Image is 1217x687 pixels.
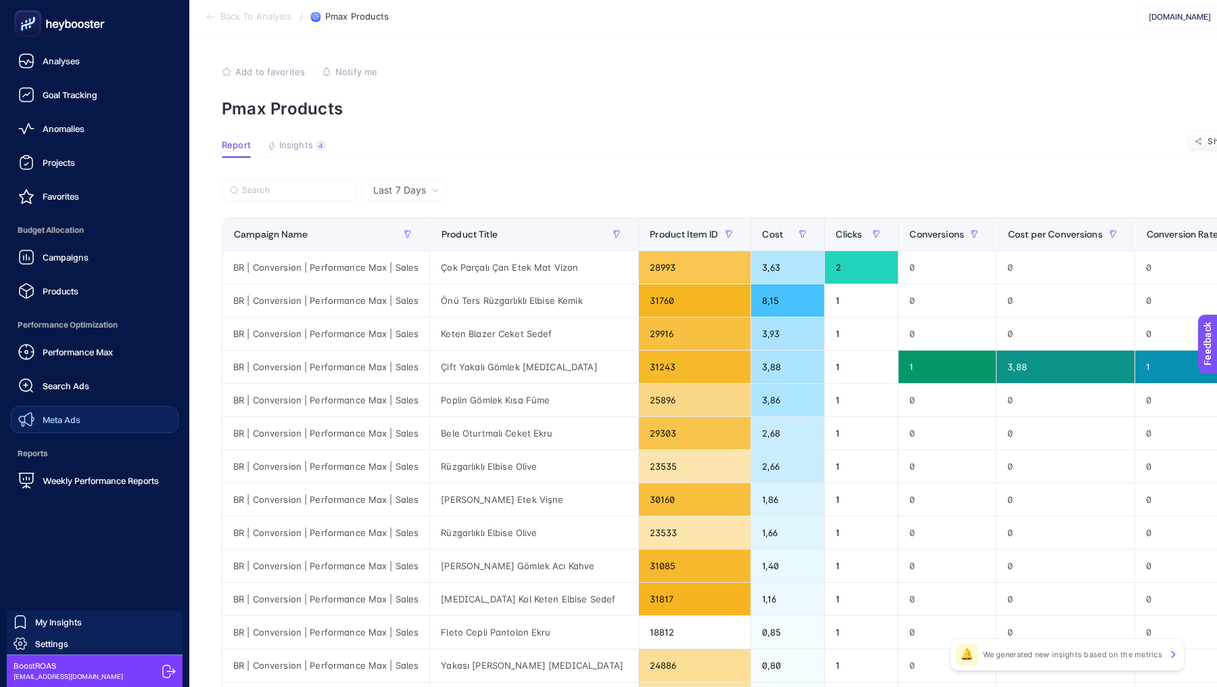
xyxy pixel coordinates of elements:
span: Cost [762,229,783,240]
span: Last 7 Days [373,183,426,197]
div: BR | Conversion | Performance Max | Sales [222,450,429,483]
span: Reports [11,440,178,467]
div: 31817 [639,583,750,615]
div: 3,86 [751,384,824,416]
div: 1 [825,583,898,615]
div: BR | Conversion | Performance Max | Sales [222,251,429,284]
button: Notify me [322,66,377,77]
div: Keten Blazer Ceket Sedef [430,317,638,350]
div: 0 [899,417,997,449]
div: BR | Conversion | Performance Max | Sales [222,284,429,317]
div: 1 [825,550,898,582]
div: 31085 [639,550,750,582]
div: Fleto Cepli Pantolon Ekru [430,616,638,648]
div: Yakası [PERSON_NAME] [MEDICAL_DATA] [430,649,638,682]
a: Settings [7,633,183,655]
div: 1,40 [751,550,824,582]
div: 28993 [639,251,750,284]
div: 24886 [639,649,750,682]
div: 0 [997,450,1135,483]
span: Report [222,140,251,151]
div: BR | Conversion | Performance Max | Sales [222,616,429,648]
div: 3,88 [997,351,1135,383]
a: Campaigns [11,244,178,271]
div: [PERSON_NAME] Gömlek Acı Kahve [430,550,638,582]
span: Projects [43,157,75,168]
div: Poplin Gömlek Kısa Füme [430,384,638,416]
button: Add to favorites [222,66,305,77]
div: 0 [899,516,997,549]
div: Rüzgarlıklı Elbise Olive [430,450,638,483]
span: Products [43,286,78,296]
div: 0 [899,616,997,648]
span: Search Ads [43,380,89,391]
div: 0 [899,483,997,516]
div: 0 [997,284,1135,317]
div: 1 [825,649,898,682]
div: 31243 [639,351,750,383]
a: Meta Ads [11,406,178,433]
div: BR | Conversion | Performance Max | Sales [222,516,429,549]
input: Search [242,185,349,196]
span: Settings [35,638,68,649]
span: Analyses [43,56,80,66]
div: 0 [997,317,1135,350]
div: 🔔 [956,644,978,665]
div: 18812 [639,616,750,648]
div: 29916 [639,317,750,350]
div: 2,68 [751,417,824,449]
div: 0,80 [751,649,824,682]
div: 31760 [639,284,750,317]
div: 0 [899,550,997,582]
span: [EMAIL_ADDRESS][DOMAIN_NAME] [14,671,123,682]
div: 1 [825,417,898,449]
div: 1,66 [751,516,824,549]
div: 2,66 [751,450,824,483]
div: BR | Conversion | Performance Max | Sales [222,317,429,350]
div: 8,15 [751,284,824,317]
div: 30160 [639,483,750,516]
div: 0 [899,649,997,682]
div: Rüzgarlıklı Elbise Olive [430,516,638,549]
div: 23535 [639,450,750,483]
div: 0 [899,251,997,284]
div: 1 [825,351,898,383]
span: Add to favorites [235,66,305,77]
span: My Insights [35,617,82,627]
span: Campaigns [43,252,89,263]
span: Weekly Performance Reports [43,475,159,486]
div: 0 [899,450,997,483]
div: 0 [997,616,1135,648]
span: Back To Analysis [220,12,291,22]
div: BR | Conversion | Performance Max | Sales [222,550,429,582]
div: 29303 [639,417,750,449]
span: Notify me [335,66,377,77]
div: 3,63 [751,251,824,284]
a: My Insights [7,611,183,633]
div: 1 [825,284,898,317]
div: 1 [825,483,898,516]
span: Budget Allocation [11,217,178,244]
span: Conversions [909,229,964,240]
div: 0 [899,317,997,350]
span: Campaign Name [233,229,308,240]
div: 1 [825,516,898,549]
div: 1 [825,317,898,350]
div: Bele Oturtmalı Ceket Ekru [430,417,638,449]
span: Anomalies [43,123,85,134]
a: Products [11,278,178,305]
span: Product Item ID [650,229,718,240]
div: 25896 [639,384,750,416]
div: BR | Conversion | Performance Max | Sales [222,384,429,416]
span: Favorites [43,191,79,202]
div: 3,93 [751,317,824,350]
div: 0 [997,251,1135,284]
div: 3,88 [751,351,824,383]
div: 1,86 [751,483,824,516]
div: Çift Yakalı Gömlek [MEDICAL_DATA] [430,351,638,383]
div: 0 [899,284,997,317]
span: Meta Ads [43,414,80,425]
div: BR | Conversion | Performance Max | Sales [222,583,429,615]
div: 0 [997,417,1135,449]
a: Goal Tracking [11,81,178,108]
